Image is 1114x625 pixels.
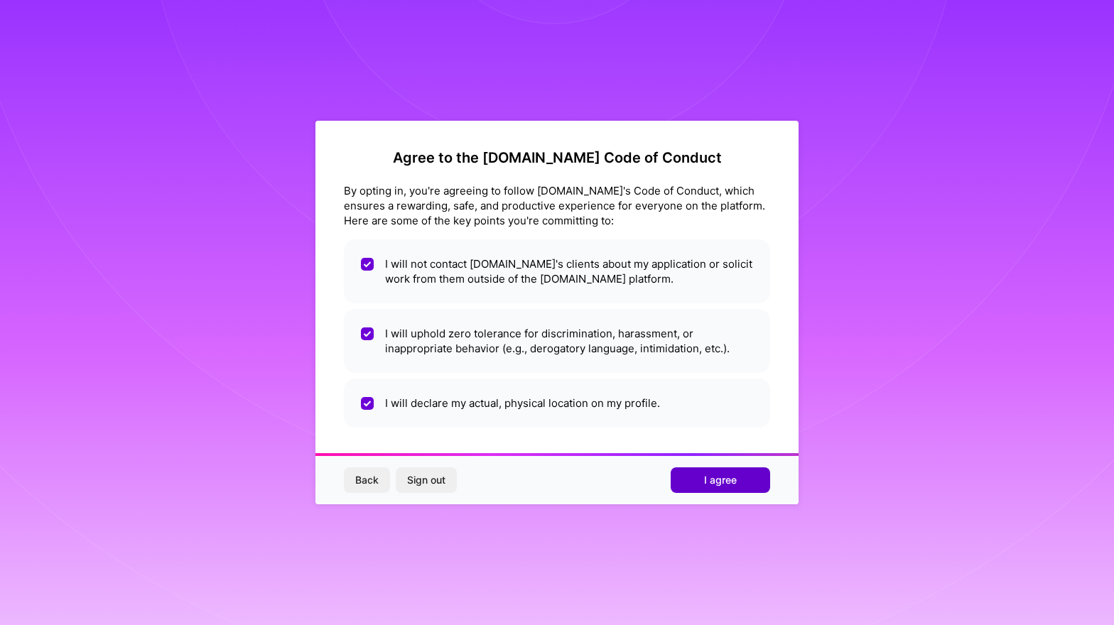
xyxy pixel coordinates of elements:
[407,473,445,487] span: Sign out
[355,473,379,487] span: Back
[344,239,770,303] li: I will not contact [DOMAIN_NAME]'s clients about my application or solicit work from them outside...
[704,473,737,487] span: I agree
[344,149,770,166] h2: Agree to the [DOMAIN_NAME] Code of Conduct
[344,379,770,428] li: I will declare my actual, physical location on my profile.
[344,183,770,228] div: By opting in, you're agreeing to follow [DOMAIN_NAME]'s Code of Conduct, which ensures a rewardin...
[344,467,390,493] button: Back
[671,467,770,493] button: I agree
[344,309,770,373] li: I will uphold zero tolerance for discrimination, harassment, or inappropriate behavior (e.g., der...
[396,467,457,493] button: Sign out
